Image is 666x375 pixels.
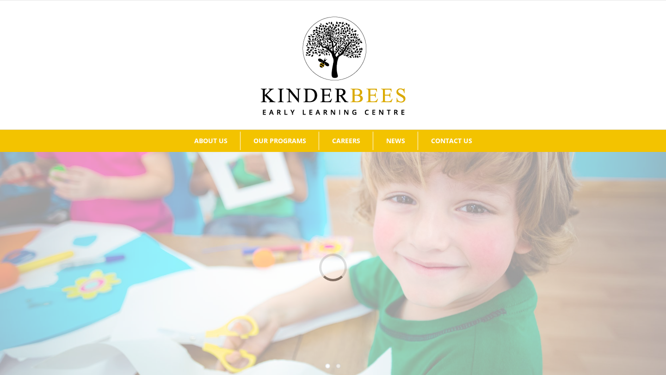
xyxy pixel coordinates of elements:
a: 2 [336,363,341,369]
a: ABOUT US [181,132,240,150]
a: CAREERS [319,132,373,150]
nav: Main Menu [14,130,652,152]
span: NEWS [386,138,405,144]
img: Kinder Bees Logo [261,17,406,115]
a: NEWS [373,132,418,150]
span: CAREERS [332,138,360,144]
a: 1 [325,363,330,369]
a: OUR PROGRAMS [240,132,319,150]
span: CONTACT US [431,138,472,144]
span: OUR PROGRAMS [253,138,306,144]
span: ABOUT US [194,138,228,144]
a: CONTACT US [418,132,485,150]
